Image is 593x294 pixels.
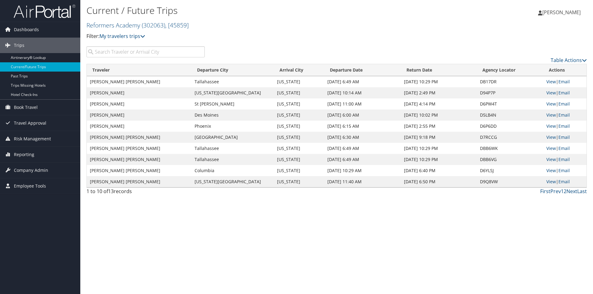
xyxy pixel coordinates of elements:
[558,156,570,162] a: Email
[401,154,477,165] td: [DATE] 10:29 PM
[14,163,48,178] span: Company Admin
[274,98,325,110] td: [US_STATE]
[274,165,325,176] td: [US_STATE]
[191,98,274,110] td: St [PERSON_NAME]
[546,101,556,107] a: View
[538,3,587,22] a: [PERSON_NAME]
[324,176,401,187] td: [DATE] 11:40 AM
[324,165,401,176] td: [DATE] 10:29 AM
[543,165,587,176] td: |
[87,154,191,165] td: [PERSON_NAME] [PERSON_NAME]
[274,132,325,143] td: [US_STATE]
[401,110,477,121] td: [DATE] 10:02 PM
[401,64,477,76] th: Return Date: activate to sort column ascending
[546,79,556,85] a: View
[87,64,191,76] th: Traveler: activate to sort column ascending
[401,176,477,187] td: [DATE] 6:50 PM
[477,121,543,132] td: D6P6DD
[546,123,556,129] a: View
[87,165,191,176] td: [PERSON_NAME] [PERSON_NAME]
[543,143,587,154] td: |
[550,188,561,195] a: Prev
[87,143,191,154] td: [PERSON_NAME] [PERSON_NAME]
[142,21,165,29] span: ( 302063 )
[99,33,145,39] a: My travelers trips
[543,132,587,143] td: |
[191,176,274,187] td: [US_STATE][GEOGRAPHIC_DATA]
[191,143,274,154] td: Tallahassee
[401,121,477,132] td: [DATE] 2:55 PM
[558,145,570,151] a: Email
[577,188,587,195] a: Last
[558,112,570,118] a: Email
[87,176,191,187] td: [PERSON_NAME] [PERSON_NAME]
[401,98,477,110] td: [DATE] 4:14 PM
[477,98,543,110] td: D6PW4T
[546,134,556,140] a: View
[324,110,401,121] td: [DATE] 6:00 AM
[14,22,39,37] span: Dashboards
[274,176,325,187] td: [US_STATE]
[546,90,556,96] a: View
[477,154,543,165] td: DBB6VG
[191,165,274,176] td: Columbia
[558,134,570,140] a: Email
[558,123,570,129] a: Email
[274,76,325,87] td: [US_STATE]
[191,132,274,143] td: [GEOGRAPHIC_DATA]
[87,132,191,143] td: [PERSON_NAME] [PERSON_NAME]
[401,87,477,98] td: [DATE] 2:49 PM
[558,90,570,96] a: Email
[546,168,556,173] a: View
[191,154,274,165] td: Tallahassee
[274,154,325,165] td: [US_STATE]
[324,154,401,165] td: [DATE] 6:49 AM
[543,98,587,110] td: |
[477,165,543,176] td: D6YLSJ
[274,121,325,132] td: [US_STATE]
[566,188,577,195] a: Next
[324,132,401,143] td: [DATE] 6:30 AM
[274,87,325,98] td: [US_STATE]
[477,64,543,76] th: Agency Locator: activate to sort column ascending
[324,87,401,98] td: [DATE] 10:14 AM
[477,110,543,121] td: D5LB4N
[191,87,274,98] td: [US_STATE][GEOGRAPHIC_DATA]
[87,121,191,132] td: [PERSON_NAME]
[14,178,46,194] span: Employee Tools
[274,143,325,154] td: [US_STATE]
[546,145,556,151] a: View
[543,76,587,87] td: |
[558,101,570,107] a: Email
[86,21,189,29] a: Reformers Academy
[546,179,556,184] a: View
[401,165,477,176] td: [DATE] 6:40 PM
[564,188,566,195] a: 2
[14,115,46,131] span: Travel Approval
[324,64,401,76] th: Departure Date: activate to sort column descending
[14,147,34,162] span: Reporting
[546,156,556,162] a: View
[86,4,420,17] h1: Current / Future Trips
[324,98,401,110] td: [DATE] 11:00 AM
[477,132,543,143] td: D7RCCG
[543,110,587,121] td: |
[540,188,550,195] a: First
[477,176,543,187] td: D9Q8VW
[14,38,24,53] span: Trips
[561,188,564,195] a: 1
[274,110,325,121] td: [US_STATE]
[191,121,274,132] td: Phoenix
[14,4,75,19] img: airportal-logo.png
[551,57,587,64] a: Table Actions
[477,87,543,98] td: D94P7P
[543,64,587,76] th: Actions
[543,121,587,132] td: |
[324,143,401,154] td: [DATE] 6:49 AM
[324,121,401,132] td: [DATE] 6:15 AM
[543,176,587,187] td: |
[87,87,191,98] td: [PERSON_NAME]
[401,76,477,87] td: [DATE] 10:29 PM
[558,79,570,85] a: Email
[86,46,205,57] input: Search Traveler or Arrival City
